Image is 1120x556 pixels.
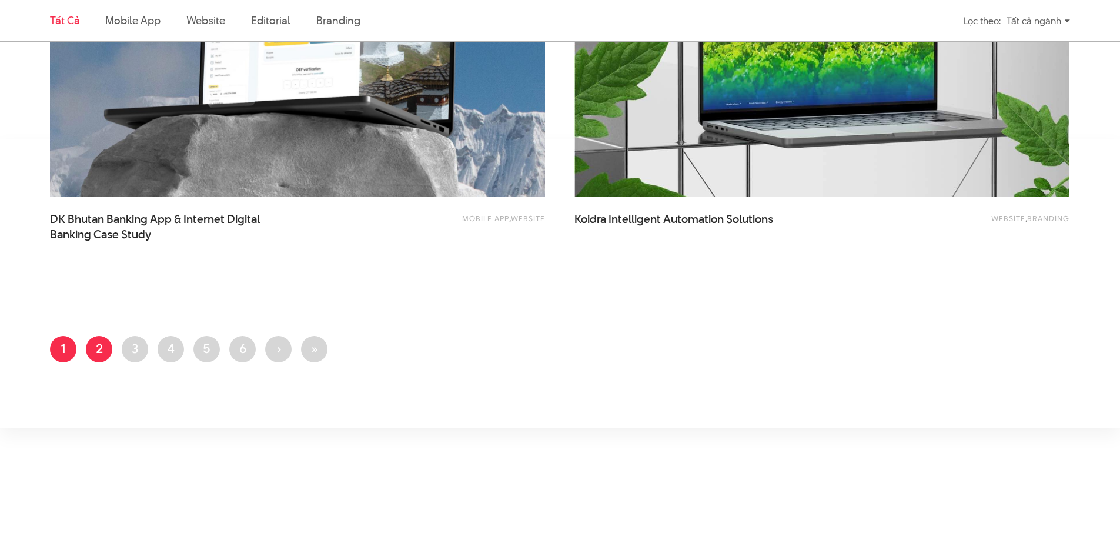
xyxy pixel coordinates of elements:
span: Intelligent [609,211,661,227]
a: 4 [158,336,184,362]
a: DK Bhutan Banking App & Internet DigitalBanking Case Study [50,212,285,241]
span: Solutions [726,211,773,227]
a: Tất cả [50,13,79,28]
a: Editorial [251,13,290,28]
a: 2 [86,336,112,362]
a: Branding [1027,213,1069,224]
a: Mobile app [462,213,509,224]
span: Koidra [574,211,606,227]
a: Website [991,213,1025,224]
span: Automation [663,211,724,227]
a: Koidra Intelligent Automation Solutions [574,212,810,241]
a: Branding [316,13,360,28]
span: DK Bhutan Banking App & Internet Digital [50,212,285,241]
a: Website [186,13,225,28]
span: Banking Case Study [50,227,151,242]
a: Mobile app [105,13,160,28]
a: 5 [193,336,220,362]
a: Website [511,213,545,224]
div: Lọc theo: [964,11,1001,31]
div: , [347,212,545,235]
span: » [310,339,318,357]
div: Tất cả ngành [1007,11,1070,31]
a: 6 [229,336,256,362]
a: 3 [122,336,148,362]
div: , [871,212,1069,235]
span: › [276,339,281,357]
